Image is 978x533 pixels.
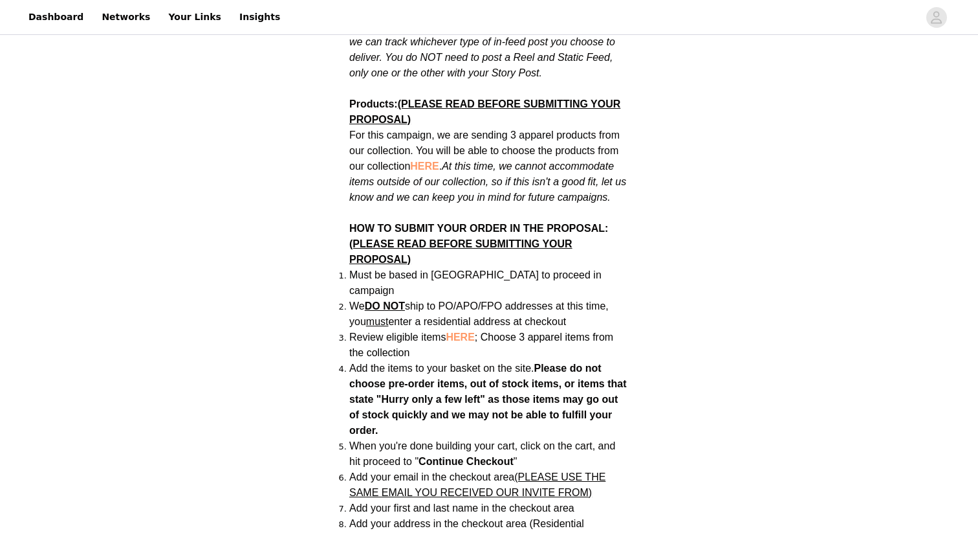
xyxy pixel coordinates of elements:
a: HERE [410,161,439,172]
a: Your Links [160,3,229,32]
span: Add your email in the checkout area [349,471,605,498]
strong: DO NOT [365,301,405,312]
strong: Please do not choose pre-order items, out of stock items, or items that state "Hurry only a few l... [349,363,627,436]
span: Add your first and last name in the checkout area [349,503,574,514]
a: Dashboard [21,3,91,32]
div: avatar [930,7,942,28]
span: must [366,316,389,327]
span: Add the items to your basket on the site. [349,363,534,374]
strong: HOW TO SUBMIT YOUR ORDER IN THE PROPOSAL: [349,223,608,265]
span: (PLEASE USE THE SAME EMAIL YOU RECEIVED OUR INVITE FROM) [349,471,605,498]
span: (PLEASE READ BEFORE SUBMITTING YOUR PROPOSAL) [349,98,620,125]
span: (PLEASE READ BEFORE SUBMITTING YOUR PROPOSAL) [349,238,572,265]
a: HERE [446,332,474,343]
span: We ship to PO/APO/FPO addresses at this time, you enter a residential address at checkout [349,301,609,327]
span: Review eligible items [349,332,613,358]
span: Must be based in [GEOGRAPHIC_DATA] to proceed in campaign [349,269,602,296]
a: Insights [232,3,288,32]
span: For this campaign, we are sending 3 apparel products from our collection. You will be able to cho... [349,130,626,203]
a: Networks [94,3,158,32]
strong: Products: [349,98,620,125]
span: When you're done building your cart, click on the cart, and hit proceed to " " [349,440,615,467]
em: At this time, we cannot accommodate items outside of our collection, so if this isn't a good fit,... [349,161,626,203]
span: ; Choose 3 apparel items from the collection [349,332,613,358]
strong: Continue Checkout [418,456,514,467]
